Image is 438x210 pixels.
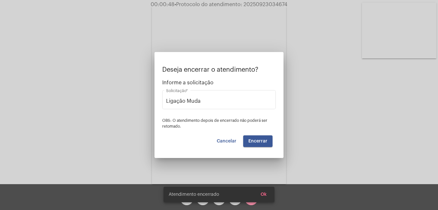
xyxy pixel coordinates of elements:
[151,2,174,7] span: 00:00:48
[243,135,273,147] button: Encerrar
[261,192,267,197] span: Ok
[174,2,176,7] span: •
[169,191,219,198] span: Atendimento encerrado
[248,139,267,143] span: Encerrar
[162,119,267,128] span: OBS: O atendimento depois de encerrado não poderá ser retomado.
[212,135,242,147] button: Cancelar
[162,66,276,73] p: Deseja encerrar o atendimento?
[217,139,236,143] span: Cancelar
[174,2,287,7] span: Protocolo do atendimento: 20250923034674
[166,98,272,104] input: Buscar solicitação
[162,80,276,86] span: Informe a solicitação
